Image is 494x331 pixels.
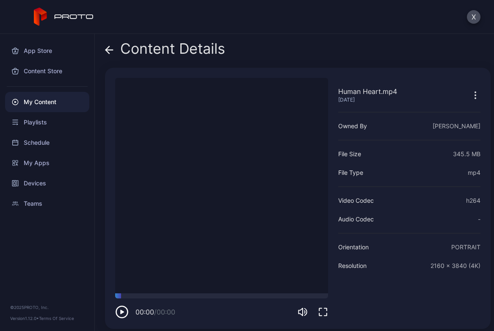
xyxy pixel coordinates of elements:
[154,308,175,316] span: / 00:00
[338,86,397,97] div: Human Heart.mp4
[338,242,369,252] div: Orientation
[10,304,84,311] div: © 2025 PROTO, Inc.
[478,214,480,224] div: -
[468,168,480,178] div: mp4
[5,153,89,173] a: My Apps
[467,10,480,24] button: X
[39,316,74,321] a: Terms Of Service
[115,78,328,293] video: Sorry, your browser doesn‘t support embedded videos
[135,307,175,317] div: 00:00
[10,316,39,321] span: Version 1.12.0 •
[5,112,89,132] a: Playlists
[466,196,480,206] div: h264
[338,261,367,271] div: Resolution
[338,97,397,103] div: [DATE]
[5,92,89,112] a: My Content
[433,121,480,131] div: [PERSON_NAME]
[338,168,363,178] div: File Type
[5,193,89,214] a: Teams
[453,149,480,159] div: 345.5 MB
[5,61,89,81] a: Content Store
[431,261,480,271] div: 2160 x 3840 (4K)
[5,41,89,61] a: App Store
[105,41,225,61] div: Content Details
[338,196,374,206] div: Video Codec
[5,173,89,193] a: Devices
[338,149,361,159] div: File Size
[338,121,367,131] div: Owned By
[5,132,89,153] a: Schedule
[338,214,374,224] div: Audio Codec
[451,242,480,252] div: PORTRAIT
